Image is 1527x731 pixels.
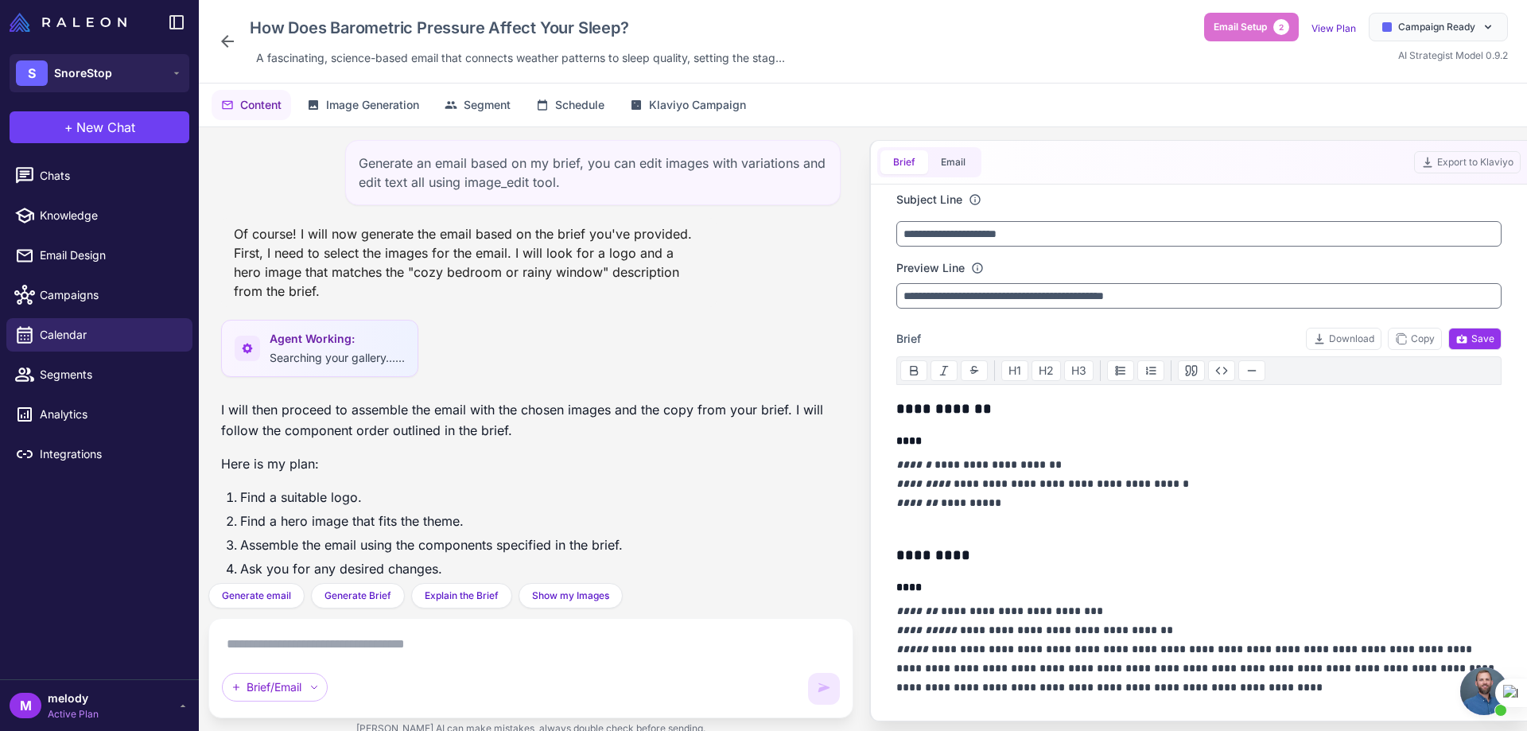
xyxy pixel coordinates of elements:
div: Click to edit campaign name [243,13,791,43]
span: Segment [464,96,511,114]
span: Chats [40,167,180,185]
button: Download [1306,328,1381,350]
span: Show my Images [532,589,609,603]
span: Copy [1395,332,1435,346]
span: Knowledge [40,207,180,224]
span: AI Strategist Model 0.9.2 [1398,49,1508,61]
a: Raleon Logo [10,13,133,32]
button: Email [928,150,978,174]
div: M [10,693,41,718]
button: Generate email [208,583,305,609]
span: Brief [896,330,921,348]
button: Segment [435,90,520,120]
button: Content [212,90,291,120]
button: Explain the Brief [411,583,512,609]
button: Klaviyo Campaign [620,90,756,120]
button: Show my Images [519,583,623,609]
a: Integrations [6,437,192,471]
span: Save [1455,332,1494,346]
button: Image Generation [297,90,429,120]
span: Explain the Brief [425,589,499,603]
span: Campaigns [40,286,180,304]
li: Find a hero image that fits the theme. [240,511,841,531]
p: Here is my plan: [221,453,841,474]
span: Generate email [222,589,291,603]
button: H2 [1032,360,1061,381]
button: H3 [1064,360,1094,381]
a: Email Design [6,239,192,272]
img: Raleon Logo [10,13,126,32]
button: Generate Brief [311,583,405,609]
a: Knowledge [6,199,192,232]
a: Campaigns [6,278,192,312]
span: Analytics [40,406,180,423]
button: Schedule [526,90,614,120]
span: Searching your gallery...... [270,351,405,364]
span: + [64,118,73,137]
div: Click to edit description [250,46,791,70]
span: SnoreStop [54,64,112,82]
span: New Chat [76,118,135,137]
label: Preview Line [896,259,965,277]
span: Agent Working: [270,330,405,348]
span: Content [240,96,282,114]
div: Brief/Email [222,673,328,702]
li: Assemble the email using the components specified in the brief. [240,535,841,555]
a: View Plan [1311,22,1356,34]
button: Save [1448,328,1502,350]
button: Export to Klaviyo [1414,151,1521,173]
span: Email Design [40,247,180,264]
span: Image Generation [326,96,419,114]
span: melody [48,690,99,707]
span: A fascinating, science-based email that connects weather patterns to sleep quality, setting the s... [256,49,785,67]
span: Schedule [555,96,604,114]
button: Brief [880,150,928,174]
button: SSnoreStop [10,54,189,92]
div: Of course! I will now generate the email based on the brief you've provided. First, I need to sel... [221,218,717,307]
span: Integrations [40,445,180,463]
button: Copy [1388,328,1442,350]
span: Generate Brief [324,589,391,603]
span: Klaviyo Campaign [649,96,746,114]
label: Subject Line [896,191,962,208]
p: I will then proceed to assemble the email with the chosen images and the copy from your brief. I ... [221,399,841,441]
a: Segments [6,358,192,391]
div: Generate an email based on my brief, you can edit images with variations and edit text all using ... [345,140,841,205]
button: H1 [1001,360,1028,381]
span: 2 [1273,19,1289,35]
span: Email Setup [1214,20,1267,34]
li: Ask you for any desired changes. [240,558,841,579]
button: Email Setup2 [1204,13,1299,41]
a: Open chat [1460,667,1508,715]
span: Active Plan [48,707,99,721]
div: S [16,60,48,86]
span: Campaign Ready [1398,20,1475,34]
button: +New Chat [10,111,189,143]
a: Analytics [6,398,192,431]
li: Find a suitable logo. [240,487,841,507]
a: Chats [6,159,192,192]
span: Calendar [40,326,180,344]
a: Calendar [6,318,192,352]
span: Segments [40,366,180,383]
